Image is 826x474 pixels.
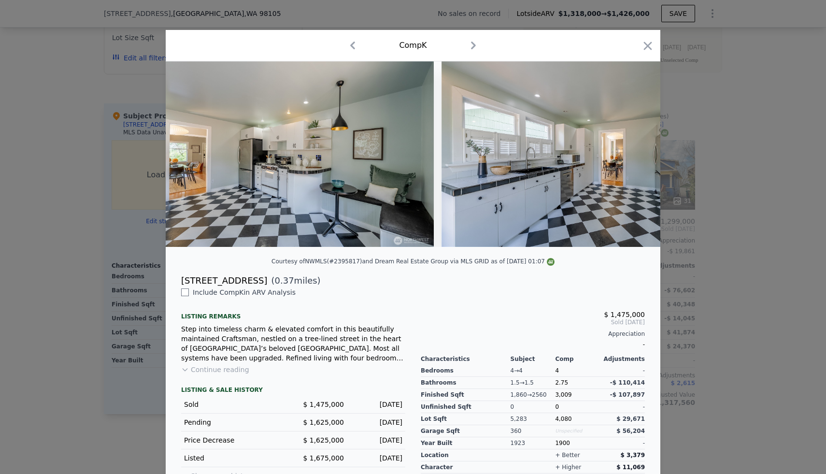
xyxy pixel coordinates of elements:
[421,365,511,377] div: Bedrooms
[547,258,555,266] img: NWMLS Logo
[610,379,645,386] span: -$ 110,414
[555,391,571,398] span: 3,009
[621,452,645,459] span: $ 3,379
[189,288,299,296] span: Include Comp K in ARV Analysis
[421,330,645,338] div: Appreciation
[616,416,645,422] span: $ 29,671
[600,401,645,413] div: -
[352,435,402,445] div: [DATE]
[421,377,511,389] div: Bathrooms
[511,365,555,377] div: 4 → 4
[181,365,249,374] button: Continue reading
[421,461,511,474] div: character
[181,274,267,287] div: [STREET_ADDRESS]
[421,425,511,437] div: Garage Sqft
[352,453,402,463] div: [DATE]
[421,437,511,449] div: Year Built
[555,463,581,471] div: + higher
[511,413,555,425] div: 5,283
[604,311,645,318] span: $ 1,475,000
[511,401,555,413] div: 0
[555,425,600,437] div: Unspecified
[555,377,600,389] div: 2.75
[352,400,402,409] div: [DATE]
[181,324,405,363] div: Step into timeless charm & elevated comfort in this beautifully maintained Craftsman, nestled on ...
[181,386,405,396] div: LISTING & SALE HISTORY
[555,367,559,374] span: 4
[421,318,645,326] span: Sold [DATE]
[303,418,344,426] span: $ 1,625,000
[271,258,555,265] div: Courtesy of NWMLS (#2395817) and Dream Real Estate Group via MLS GRID as of [DATE] 01:07
[511,425,555,437] div: 360
[441,61,720,247] img: Property Img
[421,449,511,461] div: location
[399,40,427,51] div: Comp K
[600,437,645,449] div: -
[421,338,645,351] div: -
[156,61,434,247] img: Property Img
[184,417,285,427] div: Pending
[421,413,511,425] div: Lot Sqft
[511,377,555,389] div: 1.5 → 1.5
[610,391,645,398] span: -$ 107,897
[303,436,344,444] span: $ 1,625,000
[555,416,571,422] span: 4,080
[275,275,294,286] span: 0.37
[511,389,555,401] div: 1,860 → 2560
[555,451,580,459] div: + better
[421,389,511,401] div: Finished Sqft
[600,365,645,377] div: -
[303,454,344,462] span: $ 1,675,000
[267,274,320,287] span: ( miles)
[555,437,600,449] div: 1900
[600,355,645,363] div: Adjustments
[616,428,645,434] span: $ 56,204
[421,401,511,413] div: Unfinished Sqft
[421,355,511,363] div: Characteristics
[511,355,555,363] div: Subject
[303,401,344,408] span: $ 1,475,000
[555,403,559,410] span: 0
[555,355,600,363] div: Comp
[184,453,285,463] div: Listed
[181,305,405,320] div: Listing remarks
[511,437,555,449] div: 1923
[352,417,402,427] div: [DATE]
[184,400,285,409] div: Sold
[184,435,285,445] div: Price Decrease
[616,464,645,471] span: $ 11,069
